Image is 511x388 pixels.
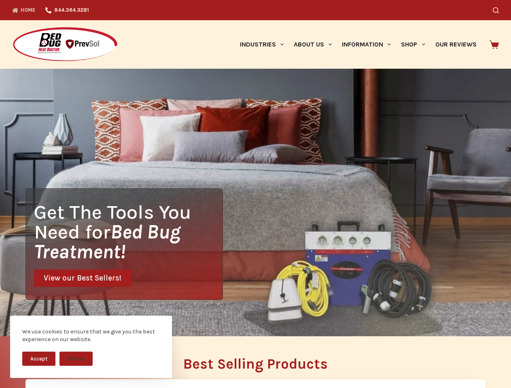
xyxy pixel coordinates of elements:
[235,20,288,69] a: Industries
[6,3,31,27] button: Open LiveChat chat widget
[22,328,160,344] div: We use cookies to ensure that we give you the best experience on our website.
[430,20,481,69] a: Our Reviews
[34,202,223,261] h1: Get The Tools You Need for
[396,20,430,69] a: Shop
[22,352,55,366] button: Accept
[44,274,121,282] span: View our Best Sellers!
[235,20,481,69] nav: Primary
[34,270,131,287] a: View our Best Sellers!
[337,20,396,69] a: Information
[59,352,93,366] button: Decline
[493,7,499,13] button: Search
[288,20,337,69] a: About Us
[25,357,486,371] h2: Best Selling Products
[34,220,180,263] i: Bed Bug Treatment!
[12,27,118,63] img: Prevsol/Bed Bug Heat Doctor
